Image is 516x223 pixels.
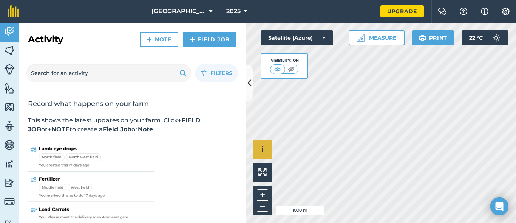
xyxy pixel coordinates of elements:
img: Ruler icon [357,34,365,42]
img: svg+xml;base64,PHN2ZyB4bWxucz0iaHR0cDovL3d3dy53My5vcmcvMjAwMC9zdmciIHdpZHRoPSIxOSIgaGVpZ2h0PSIyNC... [179,69,187,78]
a: Note [140,32,178,47]
img: svg+xml;base64,PD94bWwgdmVyc2lvbj0iMS4wIiBlbmNvZGluZz0idXRmLTgiPz4KPCEtLSBHZW5lcmF0b3I6IEFkb2JlIE... [4,64,15,75]
button: i [253,140,272,159]
div: Open Intercom Messenger [490,197,508,215]
img: svg+xml;base64,PD94bWwgdmVyc2lvbj0iMS4wIiBlbmNvZGluZz0idXRmLTgiPz4KPCEtLSBHZW5lcmF0b3I6IEFkb2JlIE... [4,196,15,207]
a: Field Job [183,32,236,47]
span: Filters [210,69,232,77]
p: This shows the latest updates on your farm. Click or to create a or . [28,116,236,134]
button: 22 °C [462,30,508,45]
input: Search for an activity [26,64,191,82]
h2: Record what happens on your farm [28,99,236,108]
strong: Note [138,126,153,133]
img: svg+xml;base64,PHN2ZyB4bWxucz0iaHR0cDovL3d3dy53My5vcmcvMjAwMC9zdmciIHdpZHRoPSI1NiIgaGVpZ2h0PSI2MC... [4,101,15,113]
div: Visibility: On [270,58,299,64]
img: A cog icon [501,8,510,15]
img: svg+xml;base64,PD94bWwgdmVyc2lvbj0iMS4wIiBlbmNvZGluZz0idXRmLTgiPz4KPCEtLSBHZW5lcmF0b3I6IEFkb2JlIE... [489,30,504,45]
img: svg+xml;base64,PD94bWwgdmVyc2lvbj0iMS4wIiBlbmNvZGluZz0idXRmLTgiPz4KPCEtLSBHZW5lcmF0b3I6IEFkb2JlIE... [4,139,15,151]
img: svg+xml;base64,PHN2ZyB4bWxucz0iaHR0cDovL3d3dy53My5vcmcvMjAwMC9zdmciIHdpZHRoPSIxOSIgaGVpZ2h0PSIyNC... [419,33,426,42]
a: Upgrade [380,5,424,17]
img: fieldmargin Logo [8,5,19,17]
img: svg+xml;base64,PD94bWwgdmVyc2lvbj0iMS4wIiBlbmNvZGluZz0idXRmLTgiPz4KPCEtLSBHZW5lcmF0b3I6IEFkb2JlIE... [4,120,15,132]
img: svg+xml;base64,PHN2ZyB4bWxucz0iaHR0cDovL3d3dy53My5vcmcvMjAwMC9zdmciIHdpZHRoPSIxNyIgaGVpZ2h0PSIxNy... [481,7,488,16]
img: svg+xml;base64,PHN2ZyB4bWxucz0iaHR0cDovL3d3dy53My5vcmcvMjAwMC9zdmciIHdpZHRoPSI1MCIgaGVpZ2h0PSI0MC... [286,65,296,73]
img: svg+xml;base64,PHN2ZyB4bWxucz0iaHR0cDovL3d3dy53My5vcmcvMjAwMC9zdmciIHdpZHRoPSIxNCIgaGVpZ2h0PSIyNC... [147,35,152,44]
button: Measure [349,30,405,45]
button: – [257,201,268,212]
img: svg+xml;base64,PHN2ZyB4bWxucz0iaHR0cDovL3d3dy53My5vcmcvMjAwMC9zdmciIHdpZHRoPSIxNCIgaGVpZ2h0PSIyNC... [190,35,195,44]
span: 22 ° C [469,30,483,45]
img: svg+xml;base64,PHN2ZyB4bWxucz0iaHR0cDovL3d3dy53My5vcmcvMjAwMC9zdmciIHdpZHRoPSI1MCIgaGVpZ2h0PSI0MC... [273,65,282,73]
img: Two speech bubbles overlapping with the left bubble in the forefront [438,8,447,15]
button: Print [412,30,454,45]
h2: Activity [28,33,63,45]
span: 2025 [226,7,241,16]
img: svg+xml;base64,PHN2ZyB4bWxucz0iaHR0cDovL3d3dy53My5vcmcvMjAwMC9zdmciIHdpZHRoPSI1NiIgaGVpZ2h0PSI2MC... [4,83,15,94]
img: svg+xml;base64,PD94bWwgdmVyc2lvbj0iMS4wIiBlbmNvZGluZz0idXRmLTgiPz4KPCEtLSBHZW5lcmF0b3I6IEFkb2JlIE... [4,177,15,189]
img: svg+xml;base64,PD94bWwgdmVyc2lvbj0iMS4wIiBlbmNvZGluZz0idXRmLTgiPz4KPCEtLSBHZW5lcmF0b3I6IEFkb2JlIE... [4,26,15,37]
img: Four arrows, one pointing top left, one top right, one bottom right and the last bottom left [258,168,267,176]
button: + [257,189,268,201]
button: Satellite (Azure) [261,30,333,45]
button: Filters [195,64,238,82]
strong: Field Job [103,126,131,133]
span: [GEOGRAPHIC_DATA] [151,7,206,16]
strong: +NOTE [48,126,70,133]
span: i [261,145,264,154]
img: svg+xml;base64,PHN2ZyB4bWxucz0iaHR0cDovL3d3dy53My5vcmcvMjAwMC9zdmciIHdpZHRoPSI1NiIgaGVpZ2h0PSI2MC... [4,45,15,56]
img: svg+xml;base64,PD94bWwgdmVyc2lvbj0iMS4wIiBlbmNvZGluZz0idXRmLTgiPz4KPCEtLSBHZW5lcmF0b3I6IEFkb2JlIE... [4,158,15,170]
img: A question mark icon [459,8,468,15]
